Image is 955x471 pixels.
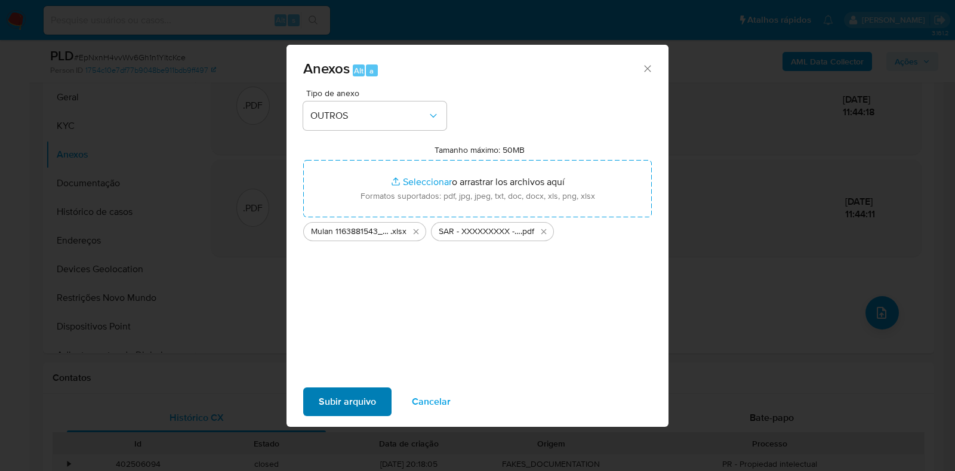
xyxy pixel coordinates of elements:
[303,217,652,241] ul: Archivos seleccionados
[303,58,350,79] span: Anexos
[537,224,551,239] button: Eliminar SAR - XXXXXXXXX - CPF 37401364808 - CRISLAYNE DOS SANTOS (1).pdf
[369,65,374,76] span: a
[306,89,449,97] span: Tipo de anexo
[354,65,363,76] span: Alt
[311,226,390,238] span: Mulan 1163881543_2025_09_24_10_08_47
[303,387,392,416] button: Subir arquivo
[396,387,466,416] button: Cancelar
[439,226,520,238] span: SAR - XXXXXXXXX - CPF 37401364808 - CRISLAYNE DOS SANTOS (1)
[303,101,446,130] button: OUTROS
[435,144,525,155] label: Tamanho máximo: 50MB
[520,226,534,238] span: .pdf
[409,224,423,239] button: Eliminar Mulan 1163881543_2025_09_24_10_08_47.xlsx
[310,110,427,122] span: OUTROS
[412,389,451,415] span: Cancelar
[642,63,652,73] button: Cerrar
[390,226,406,238] span: .xlsx
[319,389,376,415] span: Subir arquivo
